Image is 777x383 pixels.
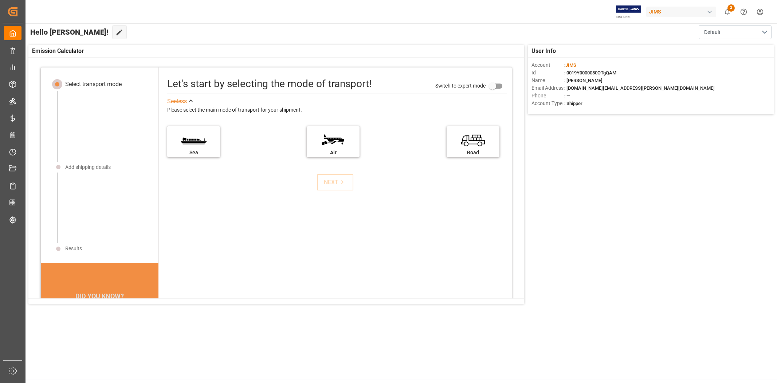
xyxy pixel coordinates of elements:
[531,92,564,100] span: Phone
[324,178,346,187] div: NEXT
[41,289,158,304] div: DID YOU KNOW?
[531,84,564,92] span: Email Address
[564,62,576,68] span: :
[727,4,735,12] span: 2
[531,47,556,55] span: User Info
[65,245,82,252] div: Results
[735,4,752,20] button: Help Center
[531,100,564,107] span: Account Type
[531,69,564,77] span: Id
[616,5,641,18] img: Exertis%20JAM%20-%20Email%20Logo.jpg_1722504956.jpg
[167,76,372,92] div: Let's start by selecting the mode of transport!
[310,149,356,156] div: Air
[564,101,582,106] span: : Shipper
[646,5,719,19] button: JIMS
[564,85,715,91] span: : [DOMAIN_NAME][EMAIL_ADDRESS][PERSON_NAME][DOMAIN_NAME]
[65,163,111,171] div: Add shipping details
[171,149,216,156] div: Sea
[565,62,576,68] span: JIMS
[32,47,84,55] span: Emission Calculator
[699,25,772,39] button: open menu
[719,4,735,20] button: show 2 new notifications
[564,78,603,83] span: : [PERSON_NAME]
[167,106,507,115] div: Please select the main mode of transport for your shipment.
[564,70,616,76] span: : 0019Y0000050OTgQAM
[30,25,109,39] span: Hello [PERSON_NAME]!
[435,82,486,88] span: Switch to expert mode
[704,28,721,36] span: Default
[531,61,564,69] span: Account
[531,77,564,84] span: Name
[564,93,570,98] span: : —
[450,149,496,156] div: Road
[167,97,187,106] div: See less
[65,80,122,89] div: Select transport mode
[646,7,716,17] div: JIMS
[317,174,353,190] button: NEXT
